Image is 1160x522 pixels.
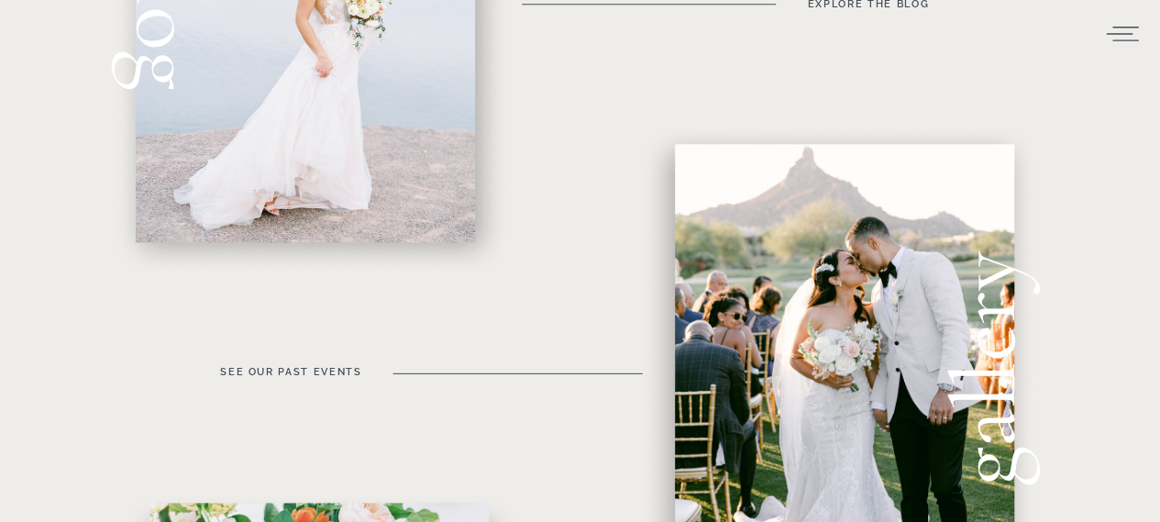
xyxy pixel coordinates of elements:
a: see our past events [215,362,362,403]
